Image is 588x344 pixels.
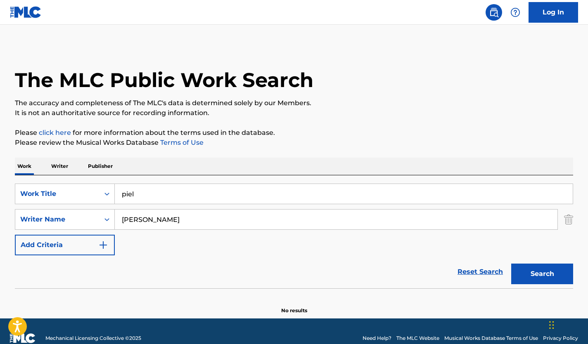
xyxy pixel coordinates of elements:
[549,313,554,337] div: Drag
[39,129,71,137] a: click here
[15,138,573,148] p: Please review the Musical Works Database
[15,158,34,175] p: Work
[507,4,524,21] div: Help
[15,128,573,138] p: Please for more information about the terms used in the database.
[564,209,573,230] img: Delete Criterion
[547,304,588,344] iframe: Chat Widget
[15,184,573,288] form: Search Form
[489,7,499,17] img: search
[453,263,507,281] a: Reset Search
[15,68,313,92] h1: The MLC Public Work Search
[363,335,391,342] a: Need Help?
[15,235,115,255] button: Add Criteria
[45,335,141,342] span: Mechanical Licensing Collective © 2025
[20,189,95,199] div: Work Title
[281,297,307,314] p: No results
[159,139,204,146] a: Terms of Use
[529,2,578,23] a: Log In
[10,333,36,343] img: logo
[15,98,573,108] p: The accuracy and completeness of The MLC's data is determined solely by our Members.
[486,4,502,21] a: Public Search
[543,335,578,342] a: Privacy Policy
[98,240,108,250] img: 9d2ae6d4665cec9f34b9.svg
[20,214,95,224] div: Writer Name
[511,264,573,284] button: Search
[49,158,71,175] p: Writer
[396,335,439,342] a: The MLC Website
[510,7,520,17] img: help
[10,6,42,18] img: MLC Logo
[444,335,538,342] a: Musical Works Database Terms of Use
[85,158,115,175] p: Publisher
[15,108,573,118] p: It is not an authoritative source for recording information.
